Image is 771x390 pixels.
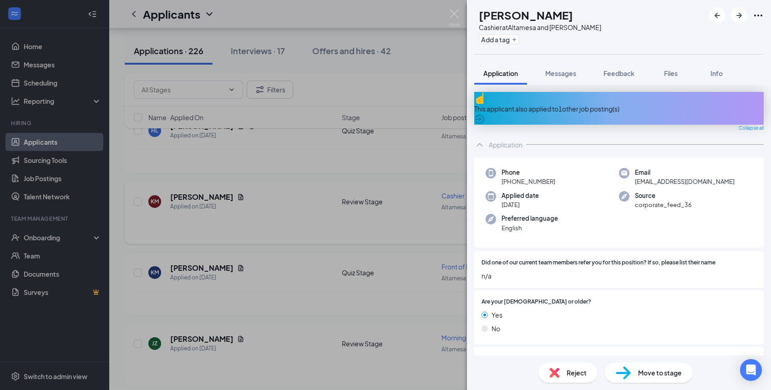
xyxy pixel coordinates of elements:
span: Have you ever worked for [DEMOGRAPHIC_DATA]-fil-A, Inc. or a [DEMOGRAPHIC_DATA]-fil-A Franchisee? [482,354,756,371]
button: PlusAdd a tag [479,35,519,44]
div: Open Intercom Messenger [740,359,762,381]
span: Phone [502,168,555,177]
span: Source [635,191,692,200]
span: English [502,223,558,233]
span: Collapse all [739,125,764,132]
button: ArrowLeftNew [709,7,725,24]
span: Application [483,69,518,77]
span: Preferred language [502,214,558,223]
h1: [PERSON_NAME] [479,7,573,23]
div: Cashier at Altamesa and [PERSON_NAME] [479,23,601,32]
span: Messages [545,69,576,77]
span: corporate_feed_36 [635,200,692,209]
button: ArrowRight [731,7,747,24]
span: Are your [DEMOGRAPHIC_DATA] or older? [482,298,591,306]
span: [EMAIL_ADDRESS][DOMAIN_NAME] [635,177,735,186]
svg: ArrowLeftNew [712,10,723,21]
span: Files [664,69,678,77]
span: n/a [482,271,756,281]
div: This applicant also applied to 1 other job posting(s) [474,104,764,114]
svg: ArrowRight [734,10,745,21]
span: [PHONE_NUMBER] [502,177,555,186]
span: Applied date [502,191,539,200]
svg: ChevronUp [474,139,485,150]
span: Did one of our current team members refer you for this position? If so, please list their name [482,258,715,267]
span: Reject [567,368,587,378]
div: Application [489,140,522,149]
svg: Plus [512,37,517,42]
span: Email [635,168,735,177]
span: Info [710,69,723,77]
span: Feedback [604,69,634,77]
svg: ArrowCircle [474,114,485,125]
span: No [492,324,500,334]
span: Move to stage [638,368,682,378]
svg: Ellipses [753,10,764,21]
span: Yes [492,310,502,320]
span: [DATE] [502,200,539,209]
